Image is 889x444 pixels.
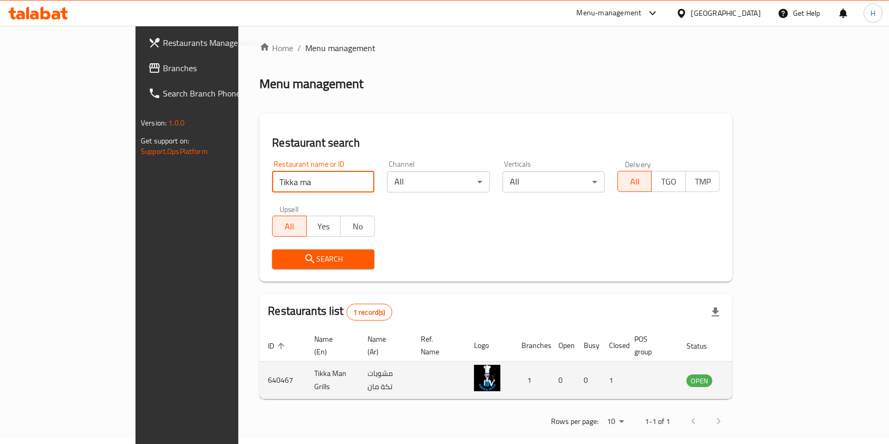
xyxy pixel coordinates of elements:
td: 1 [601,362,626,399]
span: Search [281,253,366,266]
span: Search Branch Phone [163,87,276,100]
span: Get support on: [141,134,189,148]
td: 1 [513,362,550,399]
div: Export file [703,300,728,325]
span: OPEN [687,375,712,387]
span: No [345,219,370,234]
span: TMP [690,174,716,189]
td: 0 [550,362,575,399]
button: TGO [651,171,685,192]
label: Upsell [279,205,299,213]
h2: Restaurants list [268,303,392,321]
span: 1 record(s) [347,307,392,317]
div: All [387,171,489,192]
h2: Restaurant search [272,135,720,151]
label: Delivery [625,160,651,168]
a: Support.OpsPlatform [141,144,208,158]
span: ID [268,340,288,352]
span: Ref. Name [421,333,453,358]
a: Search Branch Phone [140,81,284,106]
a: Branches [140,55,284,81]
th: Closed [601,330,626,362]
th: Busy [575,330,601,362]
button: No [340,216,374,237]
p: Rows per page: [551,415,598,428]
nav: breadcrumb [259,42,732,54]
span: All [622,174,648,189]
span: H [871,7,875,19]
td: Tikka Man Grills [306,362,359,399]
button: All [617,171,652,192]
td: 0 [575,362,601,399]
button: Search [272,249,374,269]
div: Rows per page: [603,414,628,430]
button: Yes [306,216,341,237]
th: Branches [513,330,550,362]
input: Search for restaurant name or ID.. [272,171,374,192]
li: / [297,42,301,54]
span: Yes [311,219,336,234]
span: Restaurants Management [163,36,276,49]
button: All [272,216,306,237]
span: Version: [141,116,167,130]
span: Menu management [305,42,375,54]
span: All [277,219,302,234]
span: Name (Ar) [368,333,400,358]
button: TMP [685,171,720,192]
span: TGO [656,174,681,189]
a: Restaurants Management [140,30,284,55]
div: Menu-management [577,7,642,20]
table: enhanced table [259,330,770,399]
span: POS group [634,333,665,358]
th: Open [550,330,575,362]
img: Tikka Man Grills [474,365,500,391]
h2: Menu management [259,75,363,92]
span: Branches [163,62,276,74]
td: مشويات تكة مان [359,362,412,399]
div: OPEN [687,374,712,387]
span: Name (En) [314,333,346,358]
span: Status [687,340,721,352]
p: 1-1 of 1 [645,415,670,428]
div: Total records count [346,304,392,321]
div: All [503,171,605,192]
th: Logo [466,330,513,362]
div: [GEOGRAPHIC_DATA] [691,7,761,19]
span: 1.0.0 [168,116,185,130]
